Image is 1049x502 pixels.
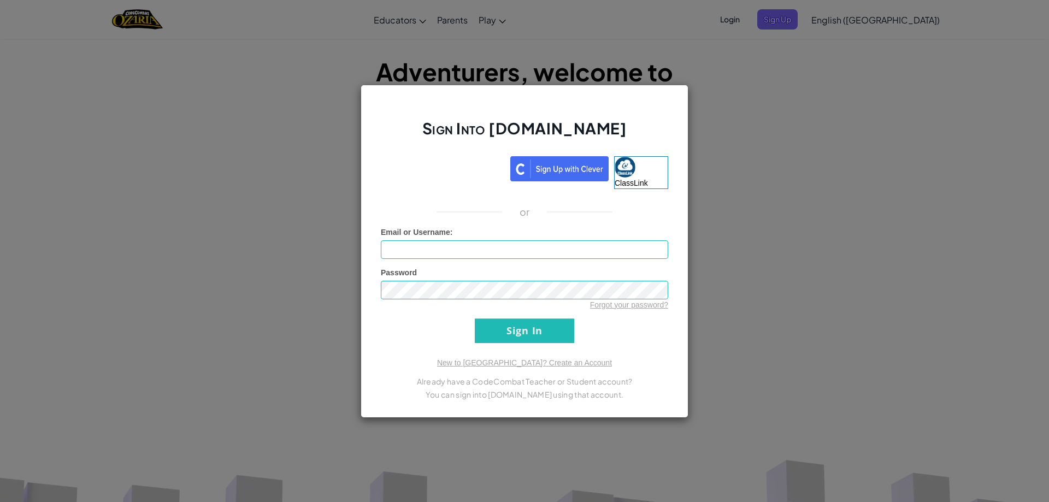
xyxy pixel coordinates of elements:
a: Forgot your password? [590,300,668,309]
input: Sign In [475,318,574,343]
span: Email or Username [381,228,450,237]
img: clever_sso_button@2x.png [510,156,609,181]
a: New to [GEOGRAPHIC_DATA]? Create an Account [437,358,612,367]
label: : [381,227,453,238]
h2: Sign Into [DOMAIN_NAME] [381,118,668,150]
p: Already have a CodeCombat Teacher or Student account? [381,375,668,388]
img: classlink-logo-small.png [615,157,635,178]
span: Password [381,268,417,277]
p: or [520,205,530,218]
span: ClassLink [615,179,648,187]
iframe: Sign in with Google Button [375,155,510,179]
p: You can sign into [DOMAIN_NAME] using that account. [381,388,668,401]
